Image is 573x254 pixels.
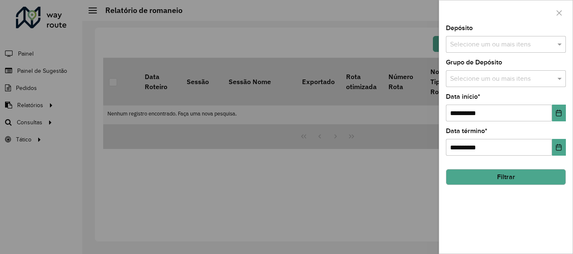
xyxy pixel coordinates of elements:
label: Depósito [446,23,473,33]
button: Choose Date [552,105,566,121]
button: Choose Date [552,139,566,156]
label: Data início [446,92,480,102]
button: Filtrar [446,169,566,185]
label: Data término [446,126,487,136]
label: Grupo de Depósito [446,57,502,67]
